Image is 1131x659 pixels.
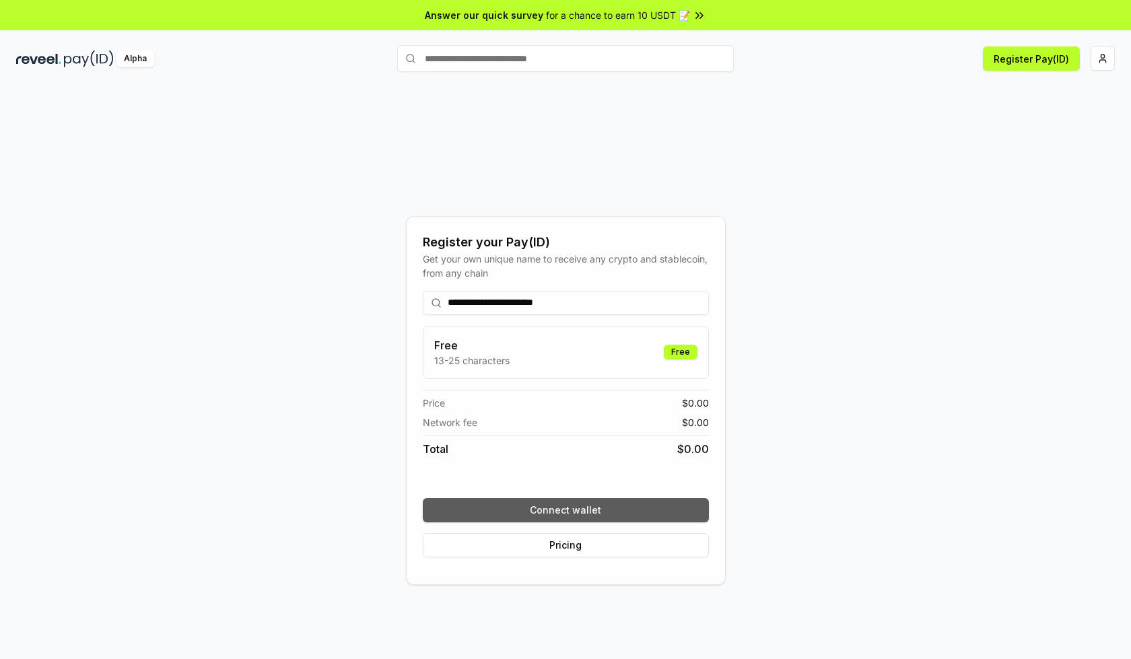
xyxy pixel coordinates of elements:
span: $ 0.00 [677,441,709,457]
p: 13-25 characters [434,353,510,368]
span: $ 0.00 [682,415,709,429]
img: reveel_dark [16,50,61,67]
span: Total [423,441,448,457]
button: Pricing [423,533,709,557]
img: pay_id [64,50,114,67]
button: Connect wallet [423,498,709,522]
span: Network fee [423,415,477,429]
span: Price [423,396,445,410]
div: Free [664,345,697,359]
span: $ 0.00 [682,396,709,410]
span: Answer our quick survey [425,8,543,22]
div: Get your own unique name to receive any crypto and stablecoin, from any chain [423,252,709,280]
button: Register Pay(ID) [983,46,1080,71]
h3: Free [434,337,510,353]
span: for a chance to earn 10 USDT 📝 [546,8,690,22]
div: Alpha [116,50,154,67]
div: Register your Pay(ID) [423,233,709,252]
